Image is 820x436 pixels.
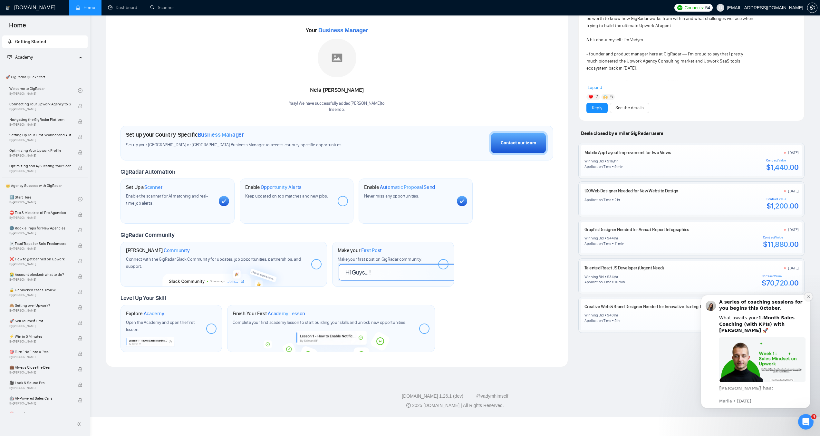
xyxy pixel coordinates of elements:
[9,247,71,251] span: By [PERSON_NAME]
[584,265,664,271] a: Talented React JS Developer (Urgent Need)
[144,310,164,317] span: Academy
[762,278,798,288] div: $70,720.00
[78,274,82,279] span: lock
[614,241,624,246] div: 11 min
[584,241,611,246] div: Application Time
[364,193,419,199] span: Never miss any opportunities.
[811,414,816,419] span: 4
[9,169,71,173] span: By [PERSON_NAME]
[615,104,644,111] a: See the details
[584,279,611,285] div: Application Time
[614,279,625,285] div: 16 min
[9,83,78,98] a: Welcome to GigRadarBy[PERSON_NAME]
[78,212,82,217] span: lock
[9,163,71,169] span: Optimizing and A/B Testing Your Scanner for Better Results
[289,101,385,113] div: Yaay! We have successfully added [PERSON_NAME] to
[691,287,820,433] iframe: Intercom notifications message
[677,5,682,10] img: upwork-logo.png
[9,192,78,206] a: 1️⃣ Start HereBy[PERSON_NAME]
[150,5,174,10] a: searchScanner
[9,138,71,142] span: By [PERSON_NAME]
[588,85,602,90] span: Expand
[126,320,195,332] span: Open the Academy and open the first lesson.
[77,421,83,427] span: double-left
[76,5,95,10] a: homeHome
[126,310,164,317] h1: Explore
[126,257,301,269] span: Connect with the GigRadar Slack Community for updates, job opportunities, partnerships, and support.
[705,4,710,11] span: 54
[788,266,799,271] div: [DATE]
[9,225,71,231] span: 🌚 Rookie Traps for New Agencies
[607,274,609,279] div: $
[807,5,817,10] a: setting
[9,147,71,154] span: Optimizing Your Upwork Profile
[126,131,244,138] h1: Set up your Country-Specific
[766,162,799,172] div: $1,440.00
[9,240,71,247] span: ☠️ Fatal Traps for Solo Freelancers
[584,227,689,232] a: Graphic Designer Needed for Annual Report Infographics
[78,104,82,108] span: lock
[15,54,33,60] span: Academy
[318,27,368,34] span: Business Manager
[614,274,618,279] div: /hr
[126,193,208,206] span: Enable the scanner for AI matching and real-time job alerts.
[162,257,286,286] img: slackcommunity-bg.png
[9,349,71,355] span: 🎯 Turn “No” into a “Yes”
[788,227,799,232] div: [DATE]
[684,4,704,11] span: Connects:
[614,313,618,318] div: /hr
[798,414,814,430] iframe: Intercom live chat
[268,310,305,317] span: Academy Lesson
[9,278,71,282] span: By [PERSON_NAME]
[78,398,82,402] span: lock
[78,135,82,139] span: lock
[78,119,82,124] span: lock
[584,318,611,323] div: Application Time
[9,395,71,402] span: 🤖 AI-Powered Sales Calls
[144,184,162,190] span: Scanner
[95,402,815,409] div: 2025 [DOMAIN_NAME] | All Rights Reserved.
[584,197,611,202] div: Application Time
[2,35,88,48] li: Getting Started
[78,228,82,232] span: lock
[9,132,71,138] span: Setting Up Your First Scanner and Auto-Bidder
[501,140,536,147] div: Contact our team
[767,201,799,211] div: $1,200.00
[78,166,82,170] span: lock
[245,184,302,190] h1: Enable
[318,39,356,77] img: placeholder.png
[78,290,82,294] span: lock
[9,293,71,297] span: By [PERSON_NAME]
[584,236,604,241] div: Winning Bid
[261,184,302,190] span: Opportunity Alerts
[121,295,166,302] span: Level Up Your Skill
[402,393,463,399] a: [DOMAIN_NAME] 1.26.1 (dev)
[9,371,71,374] span: By [PERSON_NAME]
[78,383,82,387] span: lock
[788,150,799,155] div: [DATE]
[306,27,368,34] span: Your
[3,71,87,83] span: 🚀 GigRadar Quick Start
[9,231,71,235] span: By [PERSON_NAME]
[584,313,604,318] div: Winning Bid
[762,274,798,278] div: Contract Value
[7,39,12,44] span: rocket
[9,364,71,371] span: 💼 Always Close the Deal
[126,247,190,254] h1: [PERSON_NAME]
[9,209,71,216] span: ⛔ Top 3 Mistakes of Pro Agencies
[78,243,82,248] span: lock
[9,101,71,107] span: Connecting Your Upwork Agency to GigRadar
[9,287,71,293] span: 🔓 Unblocked cases: review
[592,104,602,111] a: Reply
[489,131,548,155] button: Contact our team
[78,352,82,356] span: lock
[9,333,71,340] span: ⚡ Win in 5 Minutes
